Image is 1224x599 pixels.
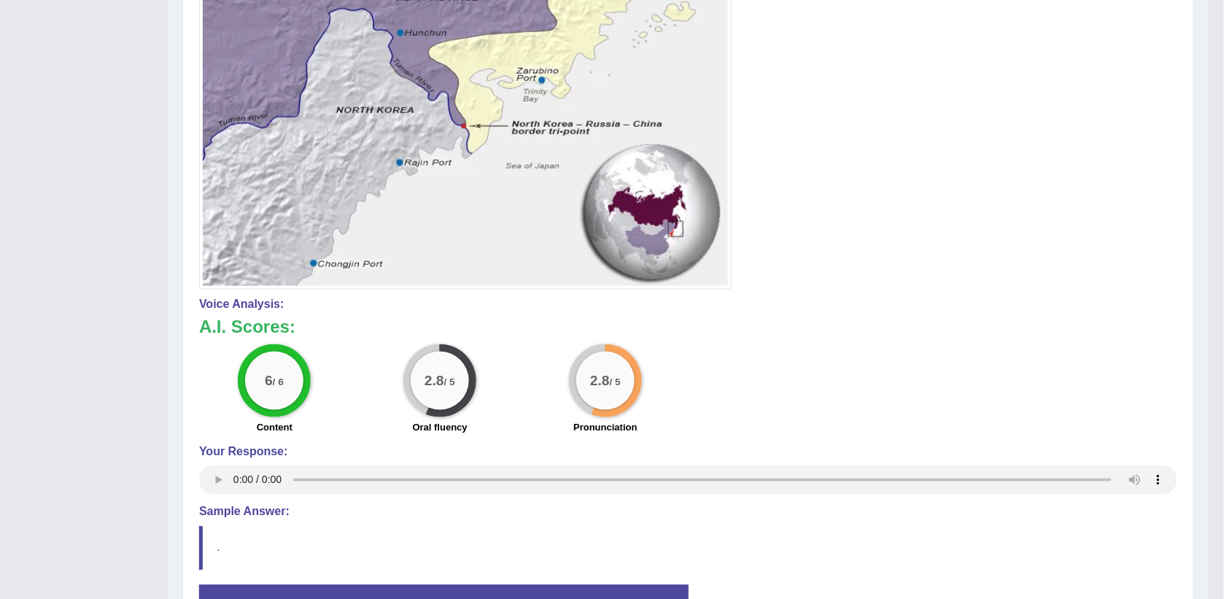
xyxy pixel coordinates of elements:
[199,446,1177,459] h4: Your Response:
[199,526,1177,571] blockquote: .
[425,372,444,388] big: 2.8
[199,506,1177,519] h4: Sample Answer:
[413,421,468,435] label: Oral fluency
[199,298,1177,311] h4: Voice Analysis:
[610,376,621,387] small: / 5
[590,372,610,388] big: 2.8
[265,372,273,388] big: 6
[273,376,284,387] small: / 6
[257,421,293,435] label: Content
[444,376,455,387] small: / 5
[199,317,295,336] b: A.I. Scores:
[573,421,637,435] label: Pronunciation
